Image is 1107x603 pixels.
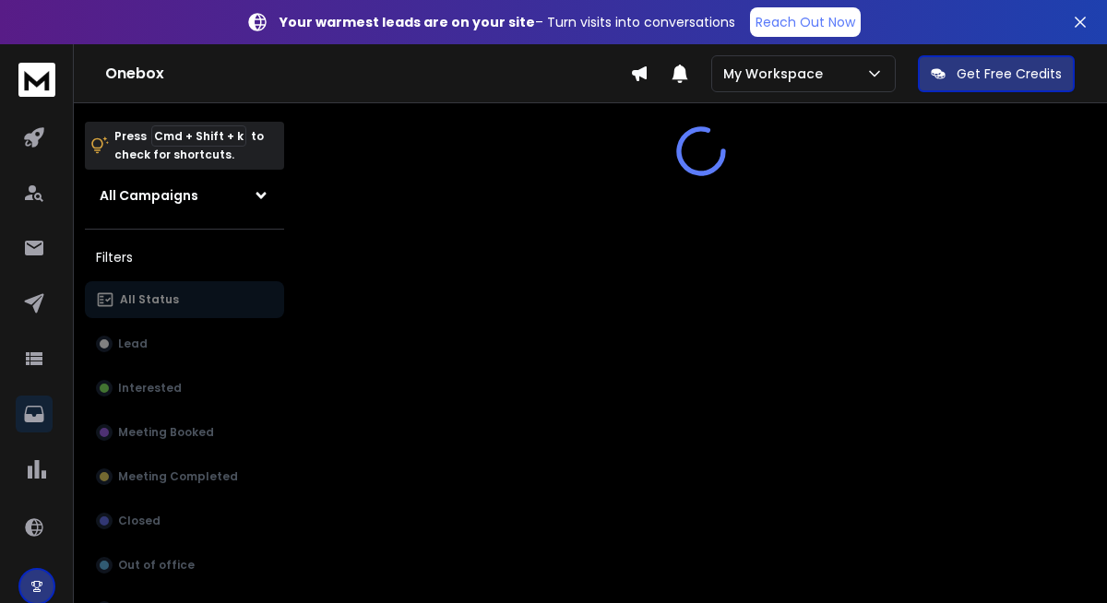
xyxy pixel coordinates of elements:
[957,65,1062,83] p: Get Free Credits
[280,13,535,31] strong: Your warmest leads are on your site
[280,13,735,31] p: – Turn visits into conversations
[114,127,264,164] p: Press to check for shortcuts.
[723,65,830,83] p: My Workspace
[100,186,198,205] h1: All Campaigns
[918,55,1075,92] button: Get Free Credits
[756,13,855,31] p: Reach Out Now
[105,63,630,85] h1: Onebox
[85,177,284,214] button: All Campaigns
[18,63,55,97] img: logo
[750,7,861,37] a: Reach Out Now
[151,125,246,147] span: Cmd + Shift + k
[85,244,284,270] h3: Filters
